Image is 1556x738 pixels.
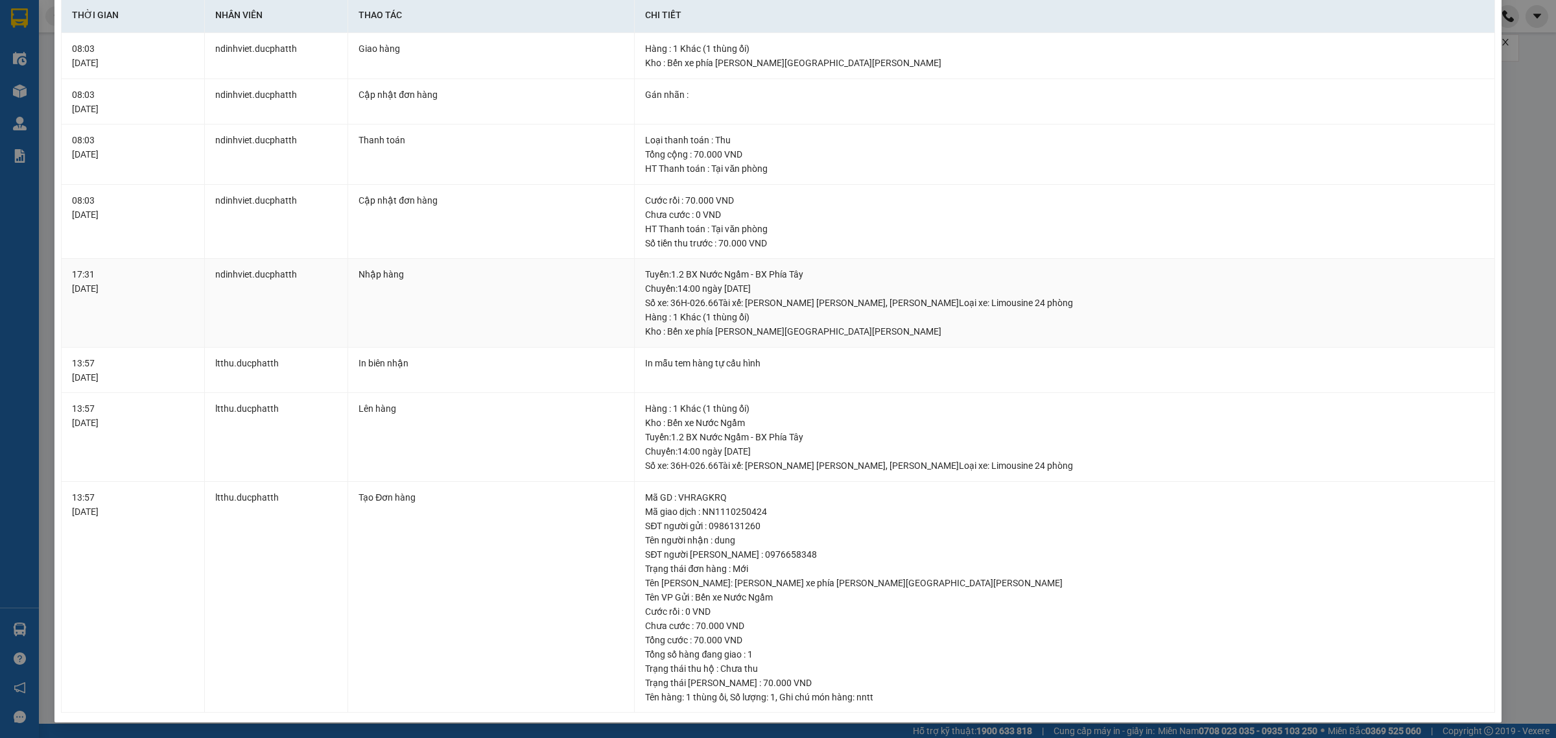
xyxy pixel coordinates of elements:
div: Tạo Đơn hàng [359,490,624,505]
div: HT Thanh toán : Tại văn phòng [645,161,1484,176]
div: HT Thanh toán : Tại văn phòng [645,222,1484,236]
div: Kho : Bến xe phía [PERSON_NAME][GEOGRAPHIC_DATA][PERSON_NAME] [645,56,1484,70]
div: 13:57 [DATE] [72,356,194,385]
div: 13:57 [DATE] [72,490,194,519]
span: 1 thùng ổi [686,692,726,702]
div: Tuyến : 1.2 BX Nước Ngầm - BX Phía Tây Chuyến: 14:00 ngày [DATE] Số xe: 36H-026.66 Tài xế: [PERSO... [645,430,1484,473]
td: ltthu.ducphatth [205,393,348,482]
div: Gán nhãn : [645,88,1484,102]
div: Trạng thái [PERSON_NAME] : 70.000 VND [645,676,1484,690]
div: Cước rồi : 0 VND [645,604,1484,619]
div: Tên [PERSON_NAME]: [PERSON_NAME] xe phía [PERSON_NAME][GEOGRAPHIC_DATA][PERSON_NAME] [645,576,1484,590]
div: Chưa cước : 70.000 VND [645,619,1484,633]
div: Kho : Bến xe Nước Ngầm [645,416,1484,430]
div: Mã giao dịch : NN1110250424 [645,505,1484,519]
td: ltthu.ducphatth [205,348,348,394]
div: Tổng số hàng đang giao : 1 [645,647,1484,661]
span: nntt [856,692,873,702]
div: Tên người nhận : dung [645,533,1484,547]
div: Tổng cộng : 70.000 VND [645,147,1484,161]
div: SĐT người gửi : 0986131260 [645,519,1484,533]
div: Số tiền thu trước : 70.000 VND [645,236,1484,250]
div: Cập nhật đơn hàng [359,193,624,208]
td: ndinhviet.ducphatth [205,259,348,348]
div: Tên hàng: , Số lượng: , Ghi chú món hàng: [645,690,1484,704]
div: 08:03 [DATE] [72,133,194,161]
td: ltthu.ducphatth [205,482,348,713]
div: Cập nhật đơn hàng [359,88,624,102]
div: Nhập hàng [359,267,624,281]
div: 08:03 [DATE] [72,193,194,222]
div: Trạng thái thu hộ : Chưa thu [645,661,1484,676]
div: Trạng thái đơn hàng : Mới [645,562,1484,576]
td: ndinhviet.ducphatth [205,125,348,185]
div: Tên VP Gửi : Bến xe Nước Ngầm [645,590,1484,604]
div: In biên nhận [359,356,624,370]
div: Thanh toán [359,133,624,147]
div: Giao hàng [359,42,624,56]
div: 08:03 [DATE] [72,88,194,116]
td: ndinhviet.ducphatth [205,185,348,259]
div: 17:31 [DATE] [72,267,194,296]
td: ndinhviet.ducphatth [205,79,348,125]
td: ndinhviet.ducphatth [205,33,348,79]
div: Kho : Bến xe phía [PERSON_NAME][GEOGRAPHIC_DATA][PERSON_NAME] [645,324,1484,339]
div: SĐT người [PERSON_NAME] : 0976658348 [645,547,1484,562]
div: Tuyến : 1.2 BX Nước Ngầm - BX Phía Tây Chuyến: 14:00 ngày [DATE] Số xe: 36H-026.66 Tài xế: [PERSO... [645,267,1484,310]
div: Loại thanh toán : Thu [645,133,1484,147]
div: Lên hàng [359,401,624,416]
div: 08:03 [DATE] [72,42,194,70]
span: 1 [770,692,775,702]
div: Chưa cước : 0 VND [645,208,1484,222]
div: 13:57 [DATE] [72,401,194,430]
div: Cước rồi : 70.000 VND [645,193,1484,208]
div: In mẫu tem hàng tự cấu hình [645,356,1484,370]
div: Mã GD : VHRAGKRQ [645,490,1484,505]
div: Hàng : 1 Khác (1 thùng ổi) [645,401,1484,416]
div: Tổng cước : 70.000 VND [645,633,1484,647]
div: Hàng : 1 Khác (1 thùng ổi) [645,310,1484,324]
div: Hàng : 1 Khác (1 thùng ổi) [645,42,1484,56]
